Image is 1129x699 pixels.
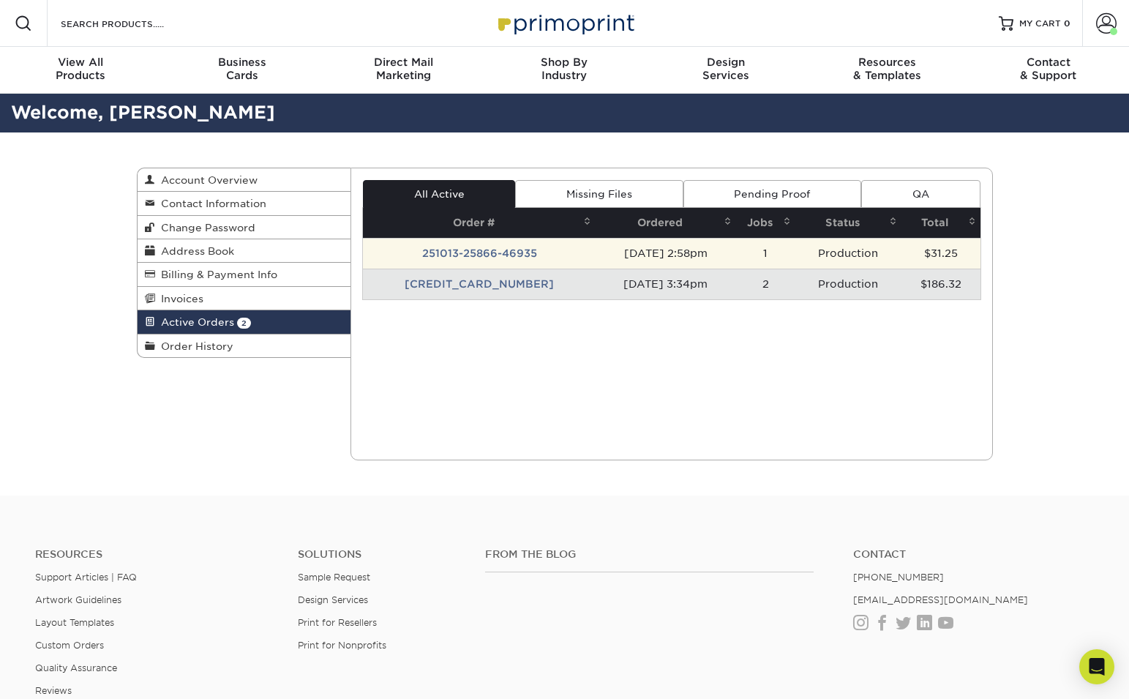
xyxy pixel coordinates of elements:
td: $186.32 [901,269,980,299]
a: Sample Request [298,572,370,583]
td: Production [795,238,901,269]
a: Active Orders 2 [138,310,351,334]
span: Address Book [155,245,234,257]
span: 0 [1064,18,1070,29]
span: Contact [968,56,1129,69]
a: Shop ByIndustry [484,47,645,94]
a: Pending Proof [683,180,861,208]
td: [DATE] 2:58pm [596,238,736,269]
a: Contact [853,548,1094,561]
a: Print for Resellers [298,617,377,628]
a: BusinessCards [161,47,322,94]
td: 1 [736,238,795,269]
h4: Solutions [298,548,463,561]
span: Direct Mail [323,56,484,69]
td: 2 [736,269,795,299]
td: $31.25 [901,238,980,269]
a: QA [861,180,980,208]
a: Print for Nonprofits [298,640,386,651]
a: All Active [363,180,515,208]
h4: Resources [35,548,276,561]
span: Billing & Payment Info [155,269,277,280]
a: Artwork Guidelines [35,594,121,605]
a: Address Book [138,239,351,263]
a: Support Articles | FAQ [35,572,137,583]
th: Order # [363,208,596,238]
a: Contact& Support [968,47,1129,94]
th: Status [795,208,901,238]
a: Layout Templates [35,617,114,628]
th: Ordered [596,208,736,238]
span: Account Overview [155,174,258,186]
img: Primoprint [492,7,638,39]
div: & Support [968,56,1129,82]
td: [DATE] 3:34pm [596,269,736,299]
a: Invoices [138,287,351,310]
span: Invoices [155,293,203,304]
td: 251013-25866-46935 [363,238,596,269]
a: Billing & Payment Info [138,263,351,286]
span: Resources [806,56,967,69]
div: & Templates [806,56,967,82]
div: Marketing [323,56,484,82]
a: Change Password [138,216,351,239]
span: Active Orders [155,316,234,328]
td: Production [795,269,901,299]
span: Contact Information [155,198,266,209]
div: Industry [484,56,645,82]
span: Change Password [155,222,255,233]
span: Design [645,56,806,69]
div: Services [645,56,806,82]
a: Direct MailMarketing [323,47,484,94]
a: Account Overview [138,168,351,192]
td: [CREDIT_CARD_NUMBER] [363,269,596,299]
a: Custom Orders [35,640,104,651]
a: Order History [138,334,351,357]
input: SEARCH PRODUCTS..... [59,15,202,32]
span: Business [161,56,322,69]
div: Open Intercom Messenger [1079,649,1114,684]
th: Total [901,208,980,238]
a: [PHONE_NUMBER] [853,572,944,583]
a: Resources& Templates [806,47,967,94]
h4: From the Blog [485,548,814,561]
span: 2 [237,318,251,329]
a: Design Services [298,594,368,605]
a: Contact Information [138,192,351,215]
a: Missing Files [515,180,683,208]
div: Cards [161,56,322,82]
span: Order History [155,340,233,352]
span: Shop By [484,56,645,69]
a: DesignServices [645,47,806,94]
a: [EMAIL_ADDRESS][DOMAIN_NAME] [853,594,1028,605]
span: MY CART [1019,18,1061,30]
th: Jobs [736,208,795,238]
